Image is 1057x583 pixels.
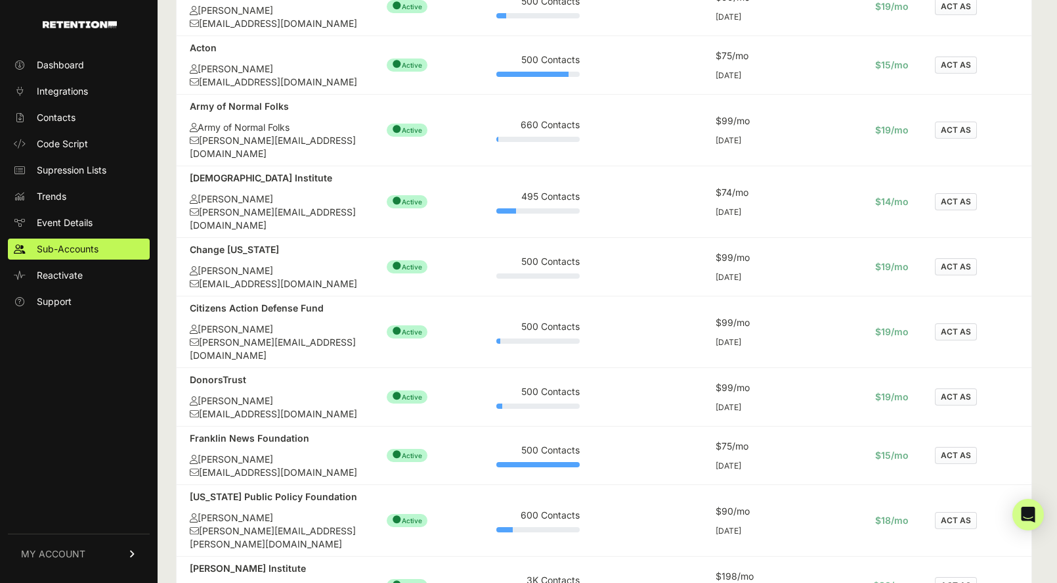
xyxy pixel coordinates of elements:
a: Code Script [8,133,150,154]
div: [PERSON_NAME] [190,62,360,76]
div: 600 Contacts [496,509,580,522]
span: Trends [37,190,66,203]
div: [PERSON_NAME] [190,264,360,277]
img: Retention.com [43,21,117,28]
div: Plan Usage: 5% [496,338,580,344]
td: $15/mo [812,36,922,95]
span: Active [387,390,427,404]
div: Plan Usage: 12% [496,13,580,18]
div: [DATE] [716,12,799,22]
div: Army of Normal Folks [190,100,360,113]
td: $19/mo [812,95,922,166]
div: 495 Contacts [496,190,580,203]
a: Supression Lists [8,160,150,181]
span: ● [392,122,402,135]
span: Dashboard [37,58,84,72]
div: [DATE] [716,70,799,81]
div: Change [US_STATE] [190,243,360,256]
span: ● [392,324,402,337]
div: Plan Usage: 7% [496,404,580,409]
td: $18/mo [812,485,922,557]
span: Contacts [37,111,75,124]
span: Active [387,195,427,208]
td: $15/mo [812,427,922,485]
div: Plan Usage: 2% [496,137,580,142]
div: [EMAIL_ADDRESS][DOMAIN_NAME] [190,277,360,291]
span: Integrations [37,85,88,98]
div: Open Intercom Messenger [1012,499,1044,530]
span: Active [387,514,427,527]
div: [PERSON_NAME] [190,453,360,466]
a: Reactivate [8,265,150,286]
div: $99/mo [716,114,799,128]
a: Dashboard [8,55,150,76]
span: Sub-Accounts [37,243,98,256]
a: MY ACCOUNT [8,534,150,574]
div: [PERSON_NAME][EMAIL_ADDRESS][DOMAIN_NAME] [190,206,360,232]
a: Contacts [8,107,150,128]
div: 500 Contacts [496,385,580,398]
div: [DATE] [716,272,799,283]
span: Code Script [37,137,88,151]
div: [DATE] [716,461,799,471]
div: [PERSON_NAME] [190,323,360,336]
div: Citizens Action Defense Fund [190,302,360,315]
button: ACT AS [935,122,977,139]
a: Integrations [8,81,150,102]
span: Supression Lists [37,164,106,177]
div: $90/mo [716,505,799,518]
div: [EMAIL_ADDRESS][DOMAIN_NAME] [190,17,360,30]
div: [EMAIL_ADDRESS][DOMAIN_NAME] [190,76,360,89]
span: Event Details [37,216,93,229]
a: Trends [8,186,150,207]
a: Sub-Accounts [8,239,150,260]
div: [PERSON_NAME] [190,511,360,525]
span: Active [387,58,427,72]
div: [PERSON_NAME] Institute [190,562,360,575]
div: $99/mo [716,316,799,329]
button: ACT AS [935,193,977,210]
span: ● [392,57,402,70]
td: $14/mo [812,166,922,238]
button: ACT AS [935,388,977,406]
div: [DATE] [716,207,799,218]
span: ● [392,259,402,272]
div: [US_STATE] Public Policy Foundation [190,490,360,503]
div: $198/mo [716,570,799,583]
a: Event Details [8,212,150,233]
div: Franklin News Foundation [190,432,360,445]
button: ACT AS [935,323,977,340]
div: 660 Contacts [496,118,580,131]
span: ● [392,448,402,461]
span: Active [387,260,427,273]
td: $19/mo [812,368,922,427]
span: Reactivate [37,269,83,282]
span: ● [392,194,402,207]
button: ACT AS [935,447,977,464]
div: Army of Normal Folks [190,121,360,134]
button: ACT AS [935,57,977,74]
div: Plan Usage: 87% [496,72,580,77]
div: 500 Contacts [496,444,580,457]
div: 500 Contacts [496,255,580,268]
a: Support [8,291,150,312]
div: DonorsTrust [190,373,360,386]
span: ● [392,389,402,402]
div: [DATE] [716,526,799,536]
div: [PERSON_NAME][EMAIL_ADDRESS][DOMAIN_NAME] [190,336,360,362]
div: [DATE] [716,337,799,348]
div: [DEMOGRAPHIC_DATA] Institute [190,172,360,185]
span: Active [387,124,427,137]
div: [PERSON_NAME] [190,4,360,17]
div: Plan Usage: 20% [496,527,580,532]
div: $75/mo [716,49,799,62]
div: $74/mo [716,186,799,199]
div: [DATE] [716,402,799,413]
div: [DATE] [716,135,799,146]
td: $19/mo [812,296,922,368]
span: Active [387,449,427,462]
div: [PERSON_NAME] [190,394,360,408]
div: [PERSON_NAME] [190,193,360,206]
div: $99/mo [716,251,799,264]
span: Support [37,295,72,308]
